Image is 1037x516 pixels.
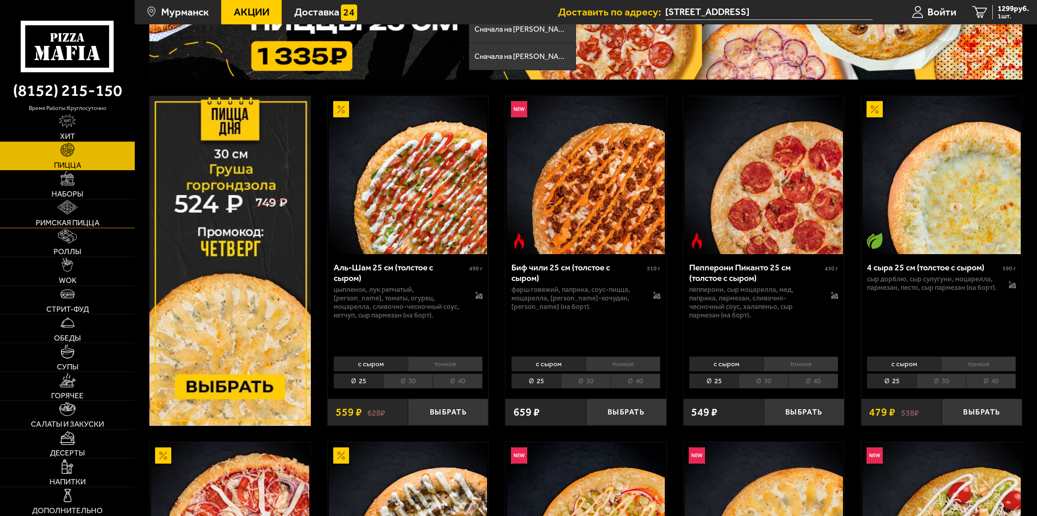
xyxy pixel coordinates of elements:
span: Дополнительно [32,507,103,514]
button: Выбрать [586,399,666,425]
p: фарш говяжий, паприка, соус-пицца, моцарелла, [PERSON_NAME]-кочудян, [PERSON_NAME] (на борт). [511,285,642,311]
span: 390 г [1003,265,1016,272]
p: цыпленок, лук репчатый, [PERSON_NAME], томаты, огурец, моцарелла, сливочно-чесночный соус, кетчуп... [334,285,464,320]
img: Новинка [511,101,527,117]
span: Стрит-фуд [46,305,89,313]
img: Новинка [511,447,527,464]
span: Десерты [50,449,85,457]
span: 1299 руб. [998,5,1029,13]
span: WOK [59,276,76,284]
img: Акционный [333,447,349,464]
li: с сыром [689,356,763,371]
img: Острое блюдо [511,233,527,249]
span: Мурманск [161,7,209,17]
s: 538 ₽ [901,407,919,418]
li: 40 [433,374,483,389]
li: 25 [511,374,561,389]
img: Акционный [155,447,171,464]
span: Хит [60,132,75,140]
li: 25 [867,374,916,389]
li: тонкое [763,356,838,371]
span: Напитки [50,478,86,486]
span: Наборы [52,190,83,198]
p: пепперони, сыр Моцарелла, мед, паприка, пармезан, сливочно-чесночный соус, халапеньо, сыр пармеза... [689,285,820,320]
li: тонкое [408,356,483,371]
img: Пепперони Пиканто 25 см (толстое с сыром) [685,96,843,255]
span: Обеды [54,334,81,342]
span: 549 ₽ [691,407,718,418]
button: Выбрать [408,399,488,425]
span: Роллы [54,248,81,255]
li: 25 [334,374,383,389]
s: 628 ₽ [367,407,385,418]
img: Острое блюдо [689,233,705,249]
li: тонкое [941,356,1016,371]
div: 4 сыра 25 см (толстое с сыром) [867,262,1000,273]
div: Пепперони Пиканто 25 см (толстое с сыром) [689,262,823,283]
span: Салаты и закуски [31,420,104,428]
span: Войти [927,7,956,17]
li: 30 [916,374,966,389]
img: Акционный [333,101,349,117]
div: Биф чили 25 см (толстое с сыром) [511,262,645,283]
img: Аль-Шам 25 см (толстое с сыром) [329,96,487,255]
a: НовинкаОстрое блюдоБиф чили 25 см (толстое с сыром) [505,96,666,255]
li: 30 [561,374,610,389]
img: Новинка [867,447,883,464]
span: Пицца [54,161,81,169]
span: 559 ₽ [336,407,362,418]
span: Доставка [294,7,339,17]
button: Выбрать [942,399,1022,425]
p: сыр дорблю, сыр сулугуни, моцарелла, пармезан, песто, сыр пармезан (на борт). [867,275,998,292]
img: Новинка [689,447,705,464]
li: 30 [383,374,433,389]
span: 659 ₽ [513,407,540,418]
span: Сначала на [PERSON_NAME] [474,26,570,33]
div: Аль-Шам 25 см (толстое с сыром) [334,262,467,283]
li: 40 [966,374,1016,389]
li: с сыром [511,356,586,371]
img: Акционный [867,101,883,117]
img: Вегетарианское блюдо [867,233,883,249]
button: Выбрать [764,399,844,425]
span: 430 г [825,265,838,272]
li: тонкое [586,356,660,371]
input: Ваш адрес доставки [665,5,873,20]
span: улица Папанина, 14 [665,5,873,20]
span: Супы [57,363,78,371]
span: 1 шт. [998,13,1029,19]
li: 40 [788,374,838,389]
li: с сыром [867,356,941,371]
span: 479 ₽ [869,407,895,418]
span: Доставить по адресу: [558,7,665,17]
li: 25 [689,374,739,389]
span: Горячее [51,392,84,399]
img: 15daf4d41897b9f0e9f617042186c801.svg [341,4,357,21]
li: 30 [739,374,788,389]
img: Биф чили 25 см (толстое с сыром) [507,96,665,255]
img: 4 сыра 25 см (толстое с сыром) [862,96,1021,255]
a: Острое блюдоПепперони Пиканто 25 см (толстое с сыром) [683,96,844,255]
span: 510 г [647,265,660,272]
a: АкционныйАль-Шам 25 см (толстое с сыром) [328,96,488,255]
li: 40 [610,374,660,389]
span: Римская пицца [36,219,99,227]
a: АкционныйВегетарианское блюдо4 сыра 25 см (толстое с сыром) [861,96,1022,255]
li: с сыром [334,356,408,371]
span: 490 г [469,265,483,272]
span: Акции [234,7,269,17]
span: Сначала на [PERSON_NAME] [474,53,570,60]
